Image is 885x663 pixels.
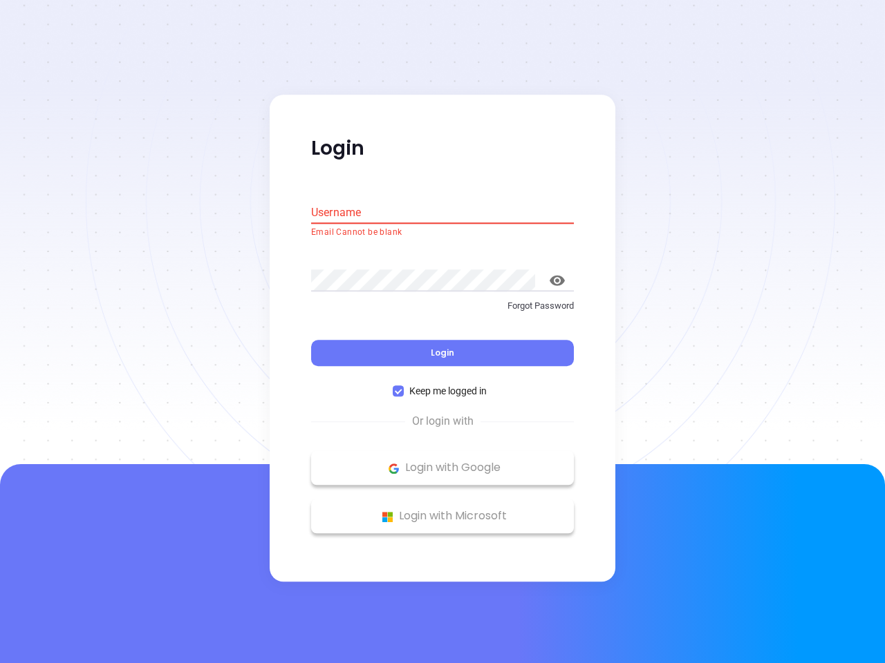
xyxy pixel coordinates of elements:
p: Forgot Password [311,299,574,313]
a: Forgot Password [311,299,574,324]
button: Google Logo Login with Google [311,451,574,486]
p: Login with Google [318,458,567,479]
button: Microsoft Logo Login with Microsoft [311,499,574,534]
button: Login [311,340,574,367]
img: Google Logo [385,460,402,477]
button: toggle password visibility [541,264,574,297]
img: Microsoft Logo [379,508,396,526]
p: Login with Microsoft [318,506,567,527]
span: Keep me logged in [404,384,492,399]
span: Or login with [405,414,481,430]
p: Email Cannot be blank [311,226,574,240]
span: Login [431,347,454,359]
p: Login [311,136,574,161]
